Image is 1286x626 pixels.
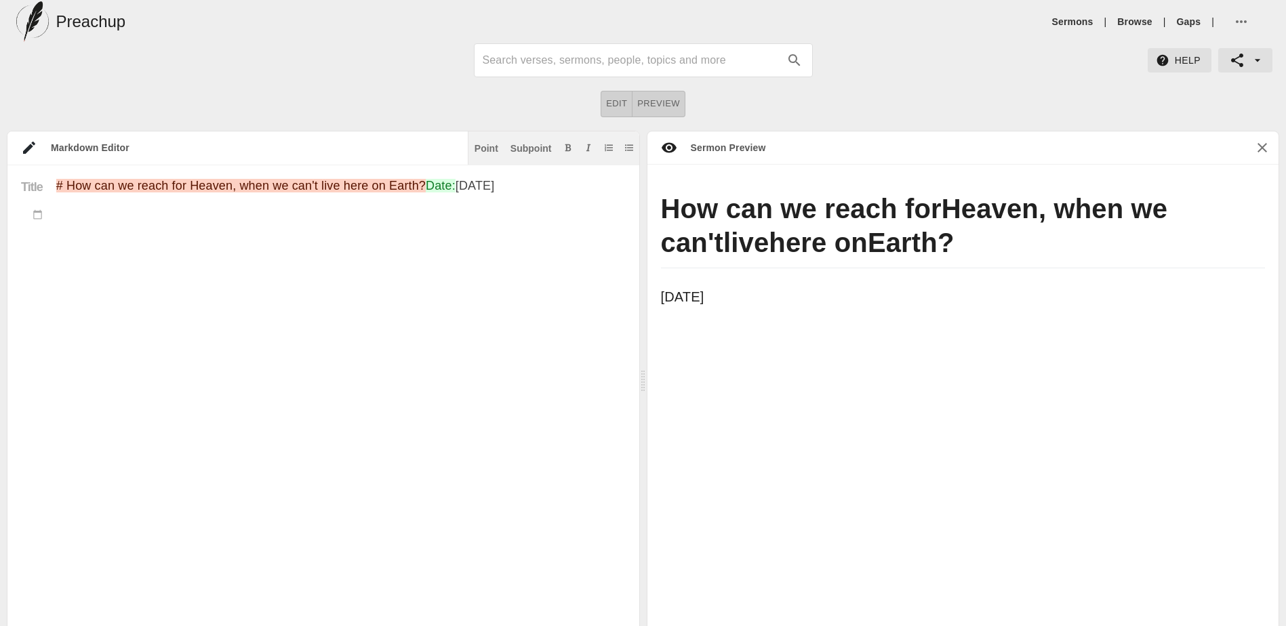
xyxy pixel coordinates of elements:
[637,96,680,112] span: Preview
[606,96,627,112] span: Edit
[1099,15,1112,28] li: |
[602,141,616,154] button: Add ordered list
[508,141,555,154] button: Subpoint
[475,144,498,153] div: Point
[1148,48,1211,73] button: Help
[56,11,125,33] h5: Preachup
[16,1,49,42] img: preachup-logo.png
[1159,52,1201,69] span: Help
[483,49,780,71] input: Search sermons
[1117,15,1152,28] a: Browse
[868,228,938,257] span: Earth
[1052,15,1093,28] a: Sermons
[1218,558,1270,610] iframe: Drift Widget Chat Controller
[601,91,632,117] button: Edit
[723,228,769,257] span: live
[601,91,685,117] div: text alignment
[661,287,1235,307] p: [DATE]
[1206,15,1220,28] li: |
[780,45,809,75] button: search
[7,179,56,207] div: Title
[622,141,636,154] button: Add unordered list
[661,192,1266,268] h1: How can we reach for , when we can't here on ?
[632,91,685,117] button: Preview
[677,141,766,154] div: Sermon Preview
[510,144,552,153] div: Subpoint
[942,194,1039,224] span: Heaven
[472,141,501,154] button: Insert point
[582,141,595,154] button: Add italic text
[1177,15,1201,28] a: Gaps
[37,141,468,154] div: Markdown Editor
[1158,15,1171,28] li: |
[561,141,575,154] button: Add bold text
